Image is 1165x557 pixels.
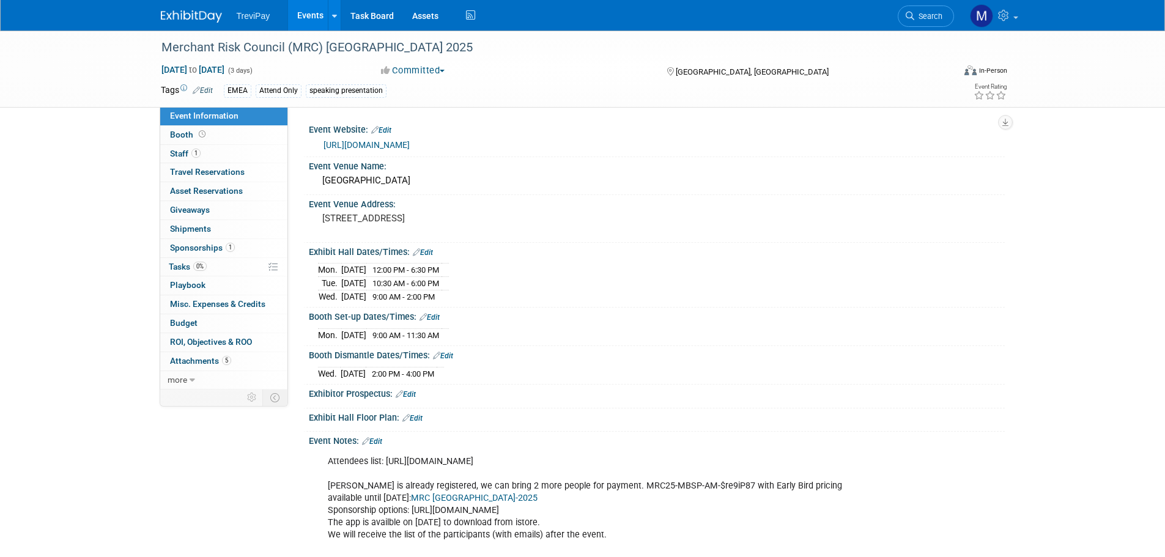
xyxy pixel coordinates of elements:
[309,408,1005,424] div: Exhibit Hall Floor Plan:
[402,414,423,422] a: Edit
[324,140,410,150] a: [URL][DOMAIN_NAME]
[160,182,287,201] a: Asset Reservations
[362,437,382,446] a: Edit
[974,84,1007,90] div: Event Rating
[170,130,208,139] span: Booth
[676,67,829,76] span: [GEOGRAPHIC_DATA], [GEOGRAPHIC_DATA]
[964,65,977,75] img: Format-Inperson.png
[318,264,341,277] td: Mon.
[160,371,287,389] a: more
[371,126,391,135] a: Edit
[318,290,341,303] td: Wed.
[341,277,366,290] td: [DATE]
[420,313,440,322] a: Edit
[262,389,287,405] td: Toggle Event Tabs
[160,276,287,295] a: Playbook
[256,84,301,97] div: Attend Only
[882,64,1008,82] div: Event Format
[309,157,1005,172] div: Event Venue Name:
[309,432,1005,448] div: Event Notes:
[413,248,433,257] a: Edit
[318,367,341,380] td: Wed.
[161,84,213,98] td: Tags
[433,352,453,360] a: Edit
[318,328,341,341] td: Mon.
[170,224,211,234] span: Shipments
[322,213,585,224] pre: [STREET_ADDRESS]
[160,126,287,144] a: Booth
[170,356,231,366] span: Attachments
[160,145,287,163] a: Staff1
[341,328,366,341] td: [DATE]
[160,295,287,314] a: Misc. Expenses & Credits
[411,493,538,503] a: MRC [GEOGRAPHIC_DATA]-2025
[170,337,252,347] span: ROI, Objectives & ROO
[160,220,287,238] a: Shipments
[970,4,993,28] img: Maiia Khasina
[309,385,1005,400] div: Exhibitor Prospectus:
[196,130,208,139] span: Booth not reserved yet
[170,280,205,290] span: Playbook
[309,195,1005,210] div: Event Venue Address:
[170,205,210,215] span: Giveaways
[160,239,287,257] a: Sponsorships1
[160,201,287,219] a: Giveaways
[193,86,213,95] a: Edit
[193,262,207,271] span: 0%
[161,10,222,23] img: ExhibitDay
[372,331,439,340] span: 9:00 AM - 11:30 AM
[170,149,201,158] span: Staff
[161,64,225,75] span: [DATE] [DATE]
[187,65,199,75] span: to
[341,367,366,380] td: [DATE]
[170,299,265,309] span: Misc. Expenses & Credits
[170,111,239,120] span: Event Information
[898,6,954,27] a: Search
[377,64,449,77] button: Committed
[160,258,287,276] a: Tasks0%
[341,290,366,303] td: [DATE]
[318,171,996,190] div: [GEOGRAPHIC_DATA]
[372,279,439,288] span: 10:30 AM - 6:00 PM
[226,243,235,252] span: 1
[309,308,1005,323] div: Booth Set-up Dates/Times:
[160,163,287,182] a: Travel Reservations
[170,167,245,177] span: Travel Reservations
[160,333,287,352] a: ROI, Objectives & ROO
[372,369,434,378] span: 2:00 PM - 4:00 PM
[169,262,207,271] span: Tasks
[191,149,201,158] span: 1
[227,67,253,75] span: (3 days)
[309,243,1005,259] div: Exhibit Hall Dates/Times:
[160,107,287,125] a: Event Information
[170,318,198,328] span: Budget
[237,11,270,21] span: TreviPay
[396,390,416,399] a: Edit
[222,356,231,365] span: 5
[306,84,386,97] div: speaking presentation
[372,292,435,301] span: 9:00 AM - 2:00 PM
[160,352,287,371] a: Attachments5
[170,186,243,196] span: Asset Reservations
[318,277,341,290] td: Tue.
[914,12,942,21] span: Search
[978,66,1007,75] div: In-Person
[372,265,439,275] span: 12:00 PM - 6:30 PM
[309,346,1005,362] div: Booth Dismantle Dates/Times:
[160,314,287,333] a: Budget
[224,84,251,97] div: EMEA
[341,264,366,277] td: [DATE]
[309,120,1005,136] div: Event Website:
[168,375,187,385] span: more
[157,37,936,59] div: Merchant Risk Council (MRC) [GEOGRAPHIC_DATA] 2025
[170,243,235,253] span: Sponsorships
[242,389,263,405] td: Personalize Event Tab Strip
